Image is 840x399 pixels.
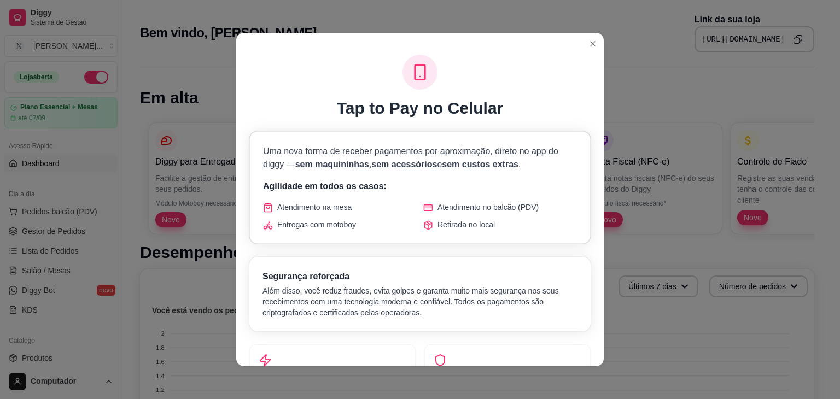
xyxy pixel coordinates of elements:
[262,285,577,318] p: Além disso, você reduz fraudes, evita golpes e garanta muito mais segurança nos seus recebimentos...
[442,160,518,169] span: sem custos extras
[295,160,369,169] span: sem maquininhas
[277,219,356,230] span: Entregas com motoboy
[371,160,437,169] span: sem acessórios
[262,270,577,283] h3: Segurança reforçada
[437,202,539,213] span: Atendimento no balcão (PDV)
[263,180,577,193] p: Agilidade em todos os casos:
[263,145,577,171] p: Uma nova forma de receber pagamentos por aproximação, direto no app do diggy — , e .
[337,98,504,118] h1: Tap to Pay no Celular
[437,219,495,230] span: Retirada no local
[277,202,352,213] span: Atendimento na mesa
[584,35,602,52] button: Close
